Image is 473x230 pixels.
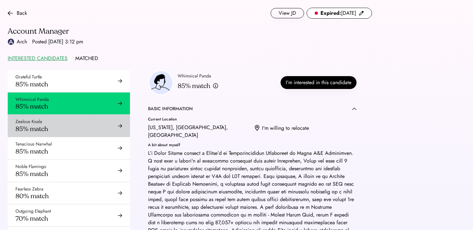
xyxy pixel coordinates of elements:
[320,9,356,17] div: [DATE]
[15,147,48,155] div: 85% match
[118,79,122,83] img: arrow-right-black.svg
[15,192,49,200] div: 80% match
[17,9,27,17] div: Back
[148,143,357,147] div: A bit about myself
[281,76,357,89] button: I'm interested in this candidate
[15,215,48,223] div: 70% match
[15,102,48,111] div: 85% match
[148,70,174,95] img: employer-headshot-placeholder.png
[359,11,364,16] img: pencil-black.svg
[148,106,193,112] div: BASIC INFORMATION
[255,125,259,131] img: location.svg
[320,9,341,17] strong: Expired:
[213,83,218,89] img: info.svg
[15,74,42,80] div: Grateful Turtle
[178,82,210,90] div: 85% match
[15,186,43,192] div: Fearless Zebra
[15,208,51,215] div: Outgoing Elephant
[15,119,42,125] div: Zealous Koala
[8,26,372,37] div: Account Manager
[118,191,122,195] img: arrow-right-black.svg
[8,11,13,16] img: arrow-back.svg
[8,55,68,62] div: INTERESTED CANDIDATES
[271,8,304,18] button: View JD
[118,124,122,128] img: arrow-right-black.svg
[15,141,52,147] div: Tenacious Narwhal
[17,38,27,46] div: Arch
[118,101,122,106] img: arrow-right-black.svg
[32,38,83,46] div: Posted [DATE] 3:12 pm
[148,117,250,121] div: Current Location
[15,96,49,103] div: Whimsical Panda
[178,73,211,79] div: Whimsical Panda
[15,80,48,88] div: 85% match
[15,170,48,178] div: 85% match
[148,124,250,139] div: [US_STATE], [GEOGRAPHIC_DATA], [GEOGRAPHIC_DATA]
[15,164,46,170] div: Noble Flamingo
[118,146,122,150] img: arrow-right-black.svg
[262,124,309,132] div: I'm willing to relocate
[8,39,14,45] img: Logo_Blue_1.png
[75,55,98,62] div: MATCHED
[352,107,357,110] img: caret-up.svg
[118,168,122,173] img: arrow-right-black.svg
[118,213,122,218] img: arrow-right-black.svg
[15,125,48,133] div: 85% match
